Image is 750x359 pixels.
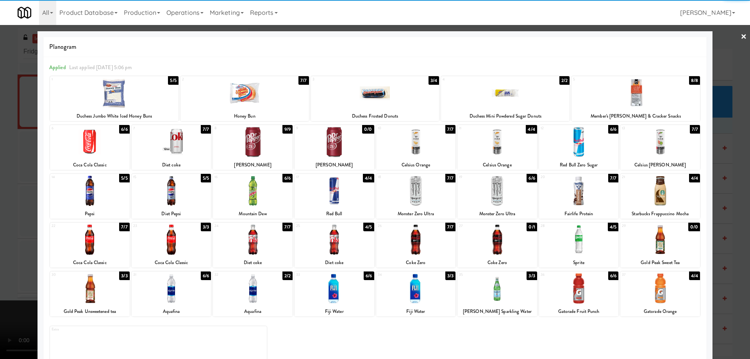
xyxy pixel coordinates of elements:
[50,271,130,316] div: 303/3Gold Peak Unsweetened tea
[18,6,31,20] img: Micromart
[377,160,455,170] div: Celsius Orange
[527,174,537,182] div: 6/6
[49,41,701,53] span: Planogram
[119,125,129,134] div: 6/6
[51,111,177,121] div: Duchess Jumbo White Iced Honey Buns
[296,271,334,278] div: 33
[132,307,211,316] div: Aquafina
[51,209,129,219] div: Pepsi
[620,125,700,170] div: 137/7Celsius [PERSON_NAME]
[282,223,293,231] div: 7/7
[459,258,536,268] div: Coke Zero
[213,209,293,219] div: Mountain Dew
[457,160,537,170] div: Celsius Orange
[459,223,497,229] div: 27
[214,223,253,229] div: 24
[457,209,537,219] div: Monster Zero Ultra
[689,76,700,85] div: 8/8
[296,258,373,268] div: Diet coke
[622,223,660,229] div: 29
[376,223,456,268] div: 267/7Coke Zero
[689,271,700,280] div: 4/4
[214,125,253,132] div: 8
[445,125,455,134] div: 7/7
[573,111,699,121] div: Member's [PERSON_NAME] & Cracker Snacks
[50,223,130,268] div: 227/7Coca Cola Classic
[69,64,132,71] span: Last applied [DATE] 5:06 pm
[311,76,439,121] div: 33/4Duchess Frosted Donuts
[51,258,129,268] div: Coca Cola Classic
[378,223,416,229] div: 26
[689,174,700,182] div: 4/4
[620,223,700,268] div: 290/0Gold Peak Sweet Tea
[52,223,90,229] div: 22
[559,76,570,85] div: 2/2
[376,307,456,316] div: Fiji Water
[608,125,618,134] div: 6/6
[608,223,618,231] div: 4/5
[573,76,636,83] div: 5
[132,160,211,170] div: Diet coke
[51,307,129,316] div: Gold Peak Unsweetened tea
[119,271,129,280] div: 3/3
[50,160,130,170] div: Coca Cola Classic
[312,111,438,121] div: Duchess Frosted Donuts
[620,174,700,219] div: 214/4Starbucks Frappuccino Mocha
[295,160,374,170] div: [PERSON_NAME]
[457,271,537,316] div: 353/3[PERSON_NAME] Sparkling Water
[214,174,253,180] div: 16
[459,209,536,219] div: Monster Zero Ultra
[49,64,66,71] span: Applied
[459,271,497,278] div: 35
[296,307,373,316] div: Fiji Water
[741,25,747,49] a: ×
[119,223,129,231] div: 7/7
[295,258,374,268] div: Diet coke
[527,271,537,280] div: 3/3
[457,307,537,316] div: [PERSON_NAME] Sparkling Water
[295,125,374,170] div: 90/0[PERSON_NAME]
[620,271,700,316] div: 374/4Gatorade Orange
[132,174,211,219] div: 155/5Diet Pepsi
[539,125,619,170] div: 126/6Red Bull Zero Sugar
[296,125,334,132] div: 9
[214,271,253,278] div: 32
[52,174,90,180] div: 14
[445,271,455,280] div: 3/3
[445,223,455,231] div: 7/7
[132,223,211,268] div: 233/3Coca Cola Classic
[445,174,455,182] div: 7/7
[213,258,293,268] div: Diet coke
[539,223,619,268] div: 284/5Sprite
[539,209,619,219] div: Fairlife Protein
[688,223,700,231] div: 0/0
[214,307,291,316] div: Aquafina
[168,76,178,85] div: 5/5
[214,160,291,170] div: [PERSON_NAME]
[541,125,579,132] div: 12
[620,160,700,170] div: Celsius [PERSON_NAME]
[526,125,537,134] div: 4/4
[133,209,210,219] div: Diet Pepsi
[620,258,700,268] div: Gold Peak Sweet Tea
[201,174,211,182] div: 5/5
[378,174,416,180] div: 18
[571,76,700,121] div: 58/8Member's [PERSON_NAME] & Cracker Snacks
[282,271,293,280] div: 2/2
[296,209,373,219] div: Red Bull
[295,209,374,219] div: Red Bull
[539,174,619,219] div: 207/7Fairlife Protein
[621,160,699,170] div: Celsius [PERSON_NAME]
[457,223,537,268] div: 270/1Coke Zero
[608,174,618,182] div: 7/7
[182,76,245,83] div: 2
[52,326,158,333] div: Extra
[52,125,90,132] div: 6
[180,111,309,121] div: Honey Bun
[541,174,579,180] div: 20
[296,160,373,170] div: [PERSON_NAME]
[50,174,130,219] div: 145/5Pepsi
[132,125,211,170] div: 77/7Diet coke
[213,223,293,268] div: 247/7Diet coke
[621,307,699,316] div: Gatorade Orange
